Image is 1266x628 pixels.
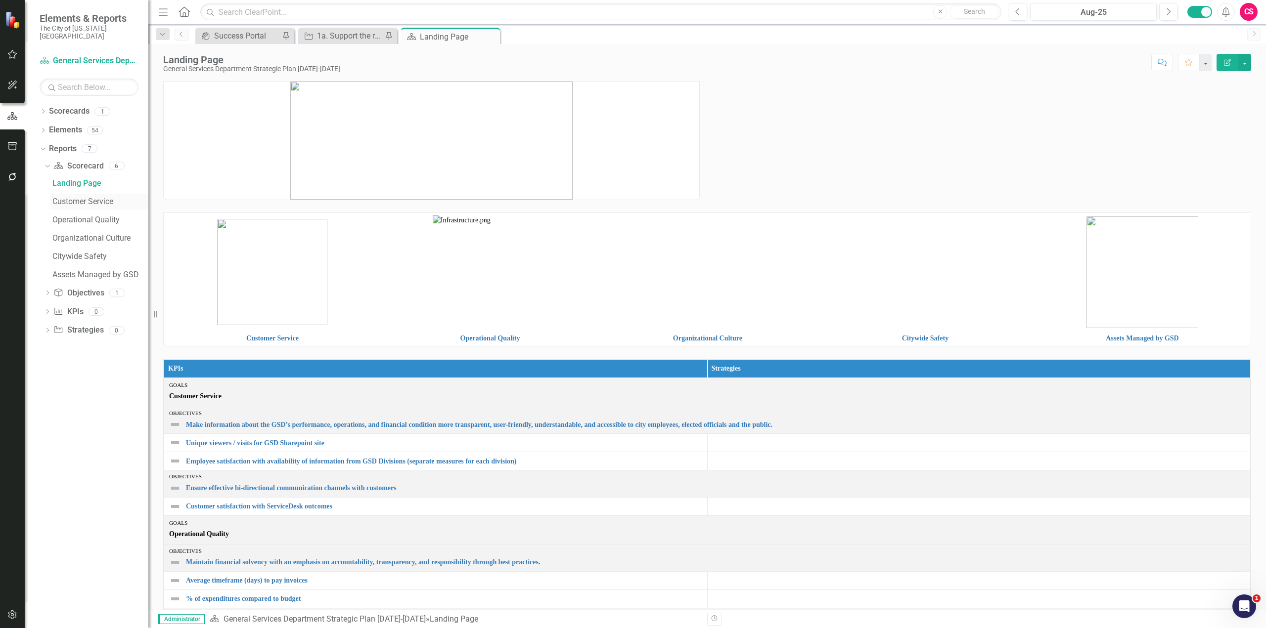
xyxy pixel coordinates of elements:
button: Aug-25 [1030,3,1157,21]
img: Infrastructure.png [433,215,547,329]
div: Landing Page [163,54,340,65]
a: Ensure effective bi-directional communication channels with customers [186,484,1245,492]
a: Citywide Safety [50,249,148,264]
div: Operational Quality [52,215,148,224]
iframe: Intercom live chat [1232,594,1256,618]
a: Customer satisfaction with ServiceDesk outcomes [186,502,702,510]
td: Double-Click to Edit [164,515,1251,544]
div: Aug-25 [1034,6,1153,18]
div: Objectives [169,548,1245,554]
div: Objectives [169,410,1245,416]
img: Not Defined [169,556,181,568]
a: General Services Department Strategic Plan [DATE]-[DATE] [224,614,426,624]
img: Not Defined [169,419,181,430]
img: Not Defined [169,437,181,449]
a: Scorecards [49,106,90,117]
a: Make information about the GSD’s performance, operations, and financial condition more transparen... [186,421,1245,428]
td: Double-Click to Edit Right Click for Context Menu [164,452,708,470]
button: Search [949,5,999,19]
div: Customer Service [52,197,148,206]
span: 1 [1253,594,1261,602]
span: Customer Service [169,391,1245,401]
td: Double-Click to Edit Right Click for Context Menu [164,497,708,515]
input: Search ClearPoint... [200,3,1001,21]
td: Double-Click to Edit Right Click for Context Menu [164,407,1251,434]
a: KPIs [53,306,83,318]
a: General Services Department Strategic Plan [DATE]-[DATE] [40,55,138,67]
div: Assets Managed by GSD [52,270,148,279]
a: Landing Page [50,175,148,191]
a: Operational Quality [50,212,148,228]
div: » [210,614,700,625]
a: Maintain financial solvency with an emphasis on accountability, transparency, and responsibility ... [186,558,1245,566]
span: Elements & Reports [40,12,138,24]
a: Employee satisfaction with availability of information from GSD Divisions (separate measures for ... [186,458,702,465]
a: Success Portal [198,30,279,42]
div: 0 [89,307,104,316]
td: Double-Click to Edit Right Click for Context Menu [164,544,1251,571]
div: 0 [109,326,125,335]
a: Organizational Culture [673,335,742,342]
a: Reports [49,143,77,155]
a: Scorecard [53,161,103,172]
div: General Services Department Strategic Plan [DATE]-[DATE] [163,65,340,73]
div: 1a. Support the replacement of the City’s Enterprise Resource Planning (ERP) System. (CWBP-Financ... [317,30,382,42]
a: Assets Managed by GSD [50,267,148,283]
a: Strategies [53,325,103,336]
img: ClearPoint Strategy [5,11,22,28]
a: Customer Service [246,335,299,342]
a: Organizational Culture [50,230,148,246]
div: 1 [109,289,125,297]
div: 1 [94,107,110,116]
small: The City of [US_STATE][GEOGRAPHIC_DATA] [40,24,138,41]
img: Not Defined [169,593,181,605]
div: Success Portal [214,30,279,42]
a: Unique viewers / visits for GSD Sharepoint site [186,439,702,447]
div: Goals [169,519,1245,527]
span: Administrator [158,614,205,624]
img: Not Defined [169,575,181,586]
div: 6 [109,162,125,170]
a: Objectives [53,288,104,299]
td: Double-Click to Edit Right Click for Context Menu [164,571,708,589]
span: Search [964,7,985,15]
img: Not Defined [169,482,181,494]
img: Not Defined [169,455,181,467]
div: 7 [82,145,97,153]
td: Double-Click to Edit [164,378,1251,407]
span: Operational Quality [169,529,1245,539]
a: Operational Quality [460,335,520,342]
img: Not Defined [169,501,181,512]
td: Double-Click to Edit Right Click for Context Menu [164,470,1251,497]
a: Customer Service [50,194,148,209]
a: Elements [49,125,82,136]
input: Search Below... [40,79,138,96]
div: Objectives [169,473,1245,479]
a: Assets Managed by GSD [1106,335,1178,342]
td: Double-Click to Edit Right Click for Context Menu [164,434,708,452]
div: Goals [169,381,1245,389]
div: Landing Page [420,31,497,43]
a: 1a. Support the replacement of the City’s Enterprise Resource Planning (ERP) System. (CWBP-Financ... [301,30,382,42]
div: 54 [87,126,103,134]
div: Organizational Culture [52,234,148,243]
a: Average timeframe (days) to pay invoices [186,577,702,584]
a: % of expenditures compared to budget [186,595,702,602]
button: CS [1240,3,1258,21]
td: Double-Click to Edit Right Click for Context Menu [164,589,708,608]
div: Citywide Safety [52,252,148,261]
div: Landing Page [430,614,478,624]
a: Citywide Safety [902,335,949,342]
div: Landing Page [52,179,148,188]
